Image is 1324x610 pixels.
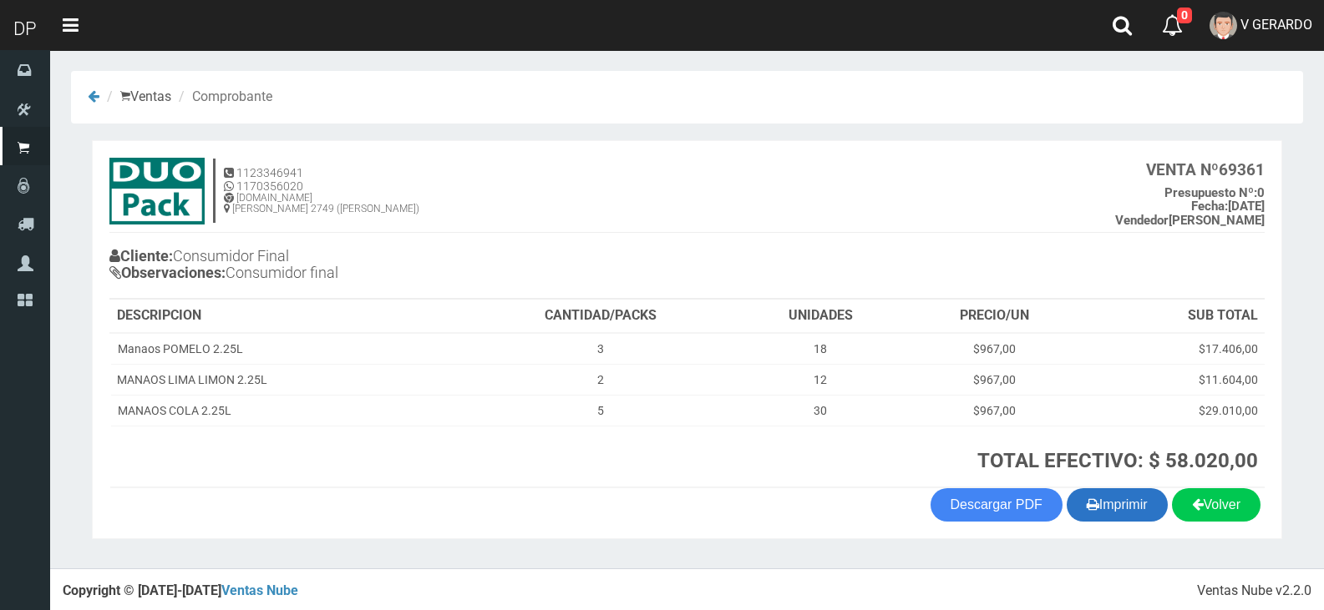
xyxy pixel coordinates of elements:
li: Comprobante [175,88,272,107]
span: 0 [1177,8,1192,23]
strong: Copyright © [DATE]-[DATE] [63,582,298,598]
td: $967,00 [905,333,1083,365]
b: [PERSON_NAME] [1115,213,1265,228]
strong: Fecha: [1191,199,1228,214]
a: Volver [1172,488,1261,522]
img: User Image [1210,12,1237,39]
th: UNIDADES [736,300,904,333]
td: $967,00 [905,364,1083,395]
b: 0 [1164,185,1265,200]
strong: VENTA Nº [1146,160,1219,179]
a: Ventas Nube [221,582,298,598]
th: CANTIDAD/PACKS [465,300,737,333]
td: $967,00 [905,395,1083,426]
button: Imprimir [1067,488,1168,522]
td: 5 [465,395,737,426]
td: 12 [736,364,904,395]
th: DESCRIPCION [110,300,465,333]
th: PRECIO/UN [905,300,1083,333]
td: $17.406,00 [1083,333,1265,365]
b: Observaciones: [109,264,226,281]
td: MANAOS COLA 2.25L [110,395,465,426]
td: 3 [465,333,737,365]
td: $11.604,00 [1083,364,1265,395]
b: 69361 [1146,160,1265,179]
strong: Presupuesto Nº: [1164,185,1257,200]
h4: Consumidor Final Consumidor final [109,244,687,290]
strong: Vendedor [1115,213,1169,228]
td: 2 [465,364,737,395]
td: MANAOS LIMA LIMON 2.25L [110,364,465,395]
img: 15ec80cb8f772e35c0579ae6ae841c79.jpg [109,158,205,224]
th: SUB TOTAL [1083,300,1265,333]
b: [DATE] [1191,199,1265,214]
li: Ventas [103,88,171,107]
b: Cliente: [109,247,173,265]
td: 18 [736,333,904,365]
h6: [DOMAIN_NAME] [PERSON_NAME] 2749 ([PERSON_NAME]) [224,193,419,214]
td: $29.010,00 [1083,395,1265,426]
div: Ventas Nube v2.2.0 [1197,582,1311,601]
span: V GERARDO [1240,17,1312,33]
h5: 1123346941 1170356020 [224,167,419,193]
a: Descargar PDF [931,488,1063,522]
td: Manaos POMELO 2.25L [110,333,465,365]
strong: TOTAL EFECTIVO: $ 58.020,00 [977,449,1258,472]
td: 30 [736,395,904,426]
